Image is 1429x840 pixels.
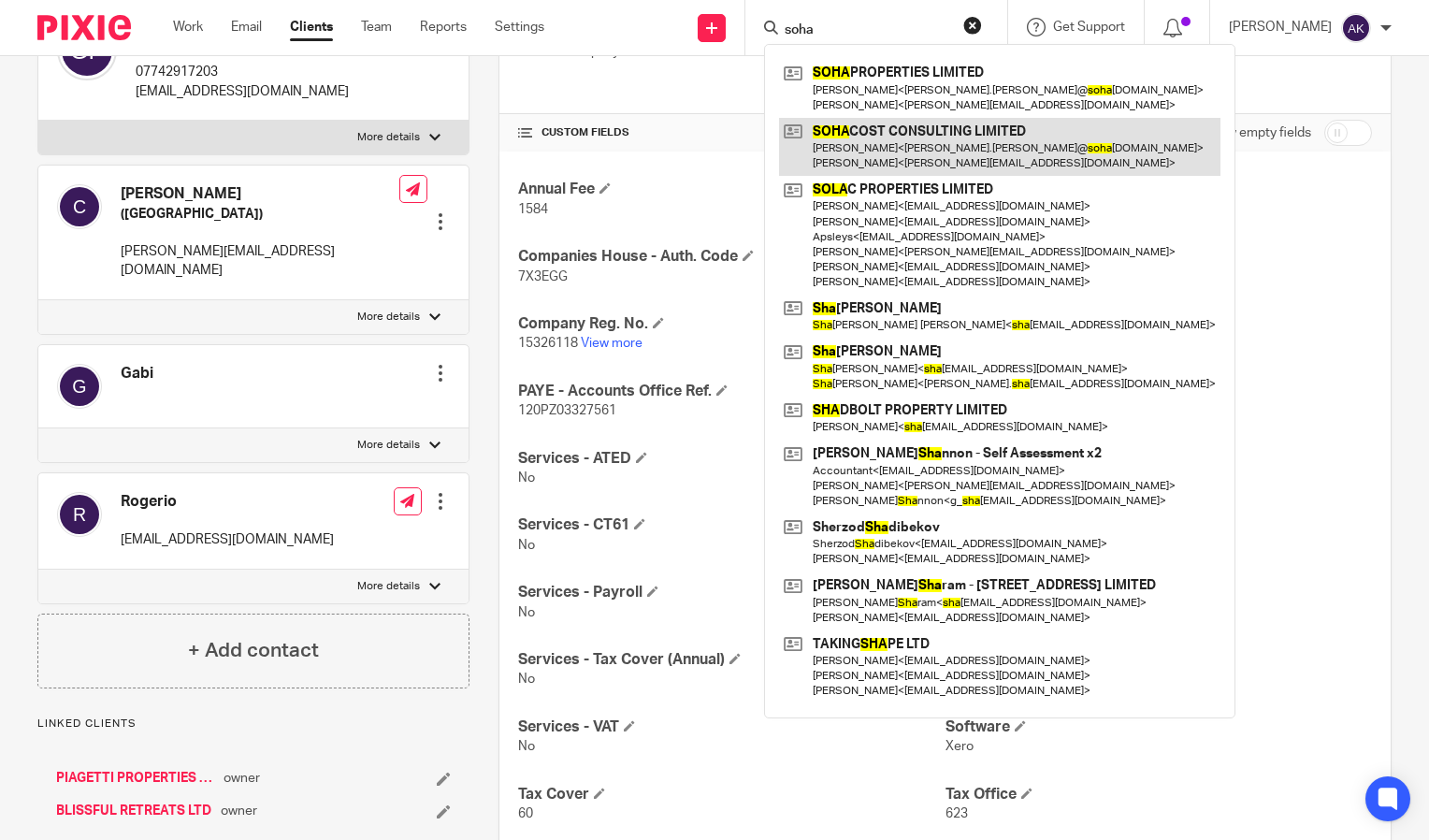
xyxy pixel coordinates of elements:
[224,769,260,788] span: owner
[518,539,535,552] span: No
[518,785,945,804] h4: Tax Cover
[121,492,334,512] h4: Rogerio
[1341,13,1371,43] img: svg%3E
[518,673,535,686] span: No
[231,18,262,36] a: Email
[357,130,420,145] p: More details
[290,18,333,36] a: Clients
[963,16,982,35] button: Clear
[57,364,102,409] img: svg%3E
[783,22,951,39] input: Search
[518,807,533,820] span: 60
[121,242,399,281] p: [PERSON_NAME][EMAIL_ADDRESS][DOMAIN_NAME]
[945,717,1372,737] h4: Software
[56,802,211,820] a: BLISSFUL RETREATS LTD
[121,364,153,384] h4: Gabi
[518,180,945,199] h4: Annual Fee
[357,579,420,594] p: More details
[518,606,535,619] span: No
[518,717,945,737] h4: Services - VAT
[518,515,945,535] h4: Services - CT61
[173,18,203,36] a: Work
[420,18,467,36] a: Reports
[495,18,544,36] a: Settings
[518,449,945,469] h4: Services - ATED
[518,471,535,485] span: No
[1053,21,1125,34] span: Get Support
[518,382,945,401] h4: PAYE - Accounts Office Ref.
[357,438,420,453] p: More details
[1204,123,1311,142] label: Show empty fields
[121,205,399,224] h5: ([GEOGRAPHIC_DATA])
[1229,18,1332,36] p: [PERSON_NAME]
[56,769,214,788] a: PIAGETTI PROPERTIES LTD
[518,337,578,350] span: 15326118
[945,740,974,753] span: Xero
[57,492,102,537] img: svg%3E
[221,802,257,820] span: owner
[518,740,535,753] span: No
[518,125,945,140] h4: CUSTOM FIELDS
[518,247,945,267] h4: Companies House - Auth. Code
[945,807,968,820] span: 623
[121,184,399,204] h4: [PERSON_NAME]
[518,203,548,216] span: 1584
[136,63,349,81] p: 07742917203
[188,636,319,665] h4: + Add contact
[37,717,469,731] p: Linked clients
[121,530,334,549] p: [EMAIL_ADDRESS][DOMAIN_NAME]
[518,404,616,417] span: 120PZ03327561
[945,785,1372,804] h4: Tax Office
[518,270,568,283] span: 7X3EGG
[37,15,131,40] img: Pixie
[136,82,349,101] p: [EMAIL_ADDRESS][DOMAIN_NAME]
[518,314,945,334] h4: Company Reg. No.
[581,337,642,350] a: View more
[361,18,392,36] a: Team
[518,650,945,670] h4: Services - Tax Cover (Annual)
[57,184,102,229] img: svg%3E
[357,310,420,325] p: More details
[518,583,945,602] h4: Services - Payroll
